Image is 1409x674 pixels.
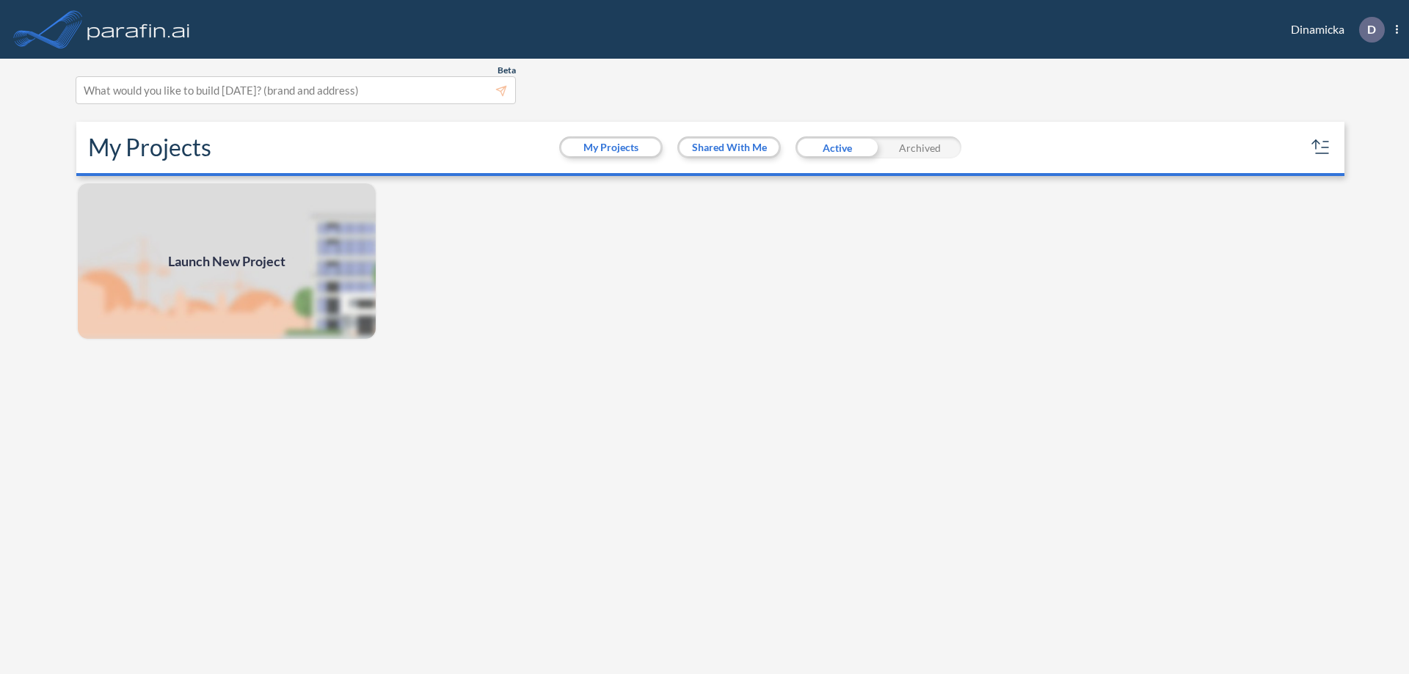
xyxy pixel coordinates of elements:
[76,182,377,340] a: Launch New Project
[88,133,211,161] h2: My Projects
[1309,136,1333,159] button: sort
[1367,23,1376,36] p: D
[878,136,961,158] div: Archived
[498,65,516,76] span: Beta
[561,139,660,156] button: My Projects
[168,252,285,271] span: Launch New Project
[84,15,193,44] img: logo
[680,139,779,156] button: Shared With Me
[76,182,377,340] img: add
[795,136,878,158] div: Active
[1269,17,1398,43] div: Dinamicka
